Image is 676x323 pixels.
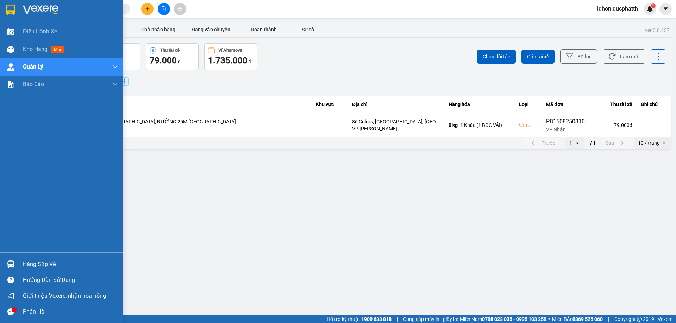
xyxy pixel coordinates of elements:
th: Địa chỉ [348,96,444,113]
button: caret-down [659,3,672,15]
div: Ví Ahamove [218,48,242,53]
span: Hỗ trợ kỹ thuật: [327,315,392,323]
span: aim [177,6,182,11]
button: aim [174,3,186,15]
button: Bộ lọc [560,49,597,64]
span: down [112,82,118,87]
button: Đang vận chuyển [184,22,237,37]
img: warehouse-icon [7,46,14,53]
button: Gán tài xế [521,50,555,64]
button: previous page. current page 1 / 1 [525,138,559,148]
div: 79.000 đ [599,122,632,129]
div: đ [208,55,253,66]
span: 0 kg [449,122,458,128]
span: / 1 [590,139,596,147]
strong: 1900 633 818 [361,316,392,322]
span: plus [145,6,150,11]
span: Cung cấp máy in - giấy in: [403,315,458,323]
div: Giao [519,121,538,129]
span: down [112,64,118,70]
div: Hàng sắp về [23,259,118,270]
span: | [608,315,609,323]
div: đ [150,55,195,66]
th: Khu vực [312,96,348,113]
span: question-circle [7,277,14,283]
th: Loại [515,96,542,113]
div: - 1 Khác (1 BỌC VẢI) [449,122,511,129]
div: 1 [569,140,572,147]
div: VP Nhận [546,126,590,133]
button: Hoàn thành [237,22,290,37]
span: ⚪️ [548,318,550,321]
div: Thu tài xế [160,48,180,53]
span: Miền Bắc [552,315,603,323]
span: ldhon.ducphatth [591,4,644,13]
button: Làm mới [603,49,645,64]
button: Thu tài xế79.000 đ [146,43,199,70]
button: Chọn đối tác [477,50,516,64]
span: file-add [161,6,166,11]
strong: 0708 023 035 - 0935 103 250 [482,316,546,322]
img: solution-icon [7,81,14,88]
img: icon-new-feature [647,6,653,12]
div: VP [PERSON_NAME] [352,125,440,132]
span: 1 [652,3,654,8]
span: message [7,308,14,315]
input: Selected 10 / trang. [661,140,661,147]
span: Chọn đối tác [483,53,510,60]
svg: open [661,140,667,146]
div: Hướng dẫn sử dụng [23,275,118,285]
div: 86 Colors, [GEOGRAPHIC_DATA], [GEOGRAPHIC_DATA], [GEOGRAPHIC_DATA], [GEOGRAPHIC_DATA] [352,118,440,125]
div: 0977071710 [46,125,308,132]
span: Quản Lý [23,62,43,71]
svg: open [575,140,580,146]
img: logo-vxr [6,5,15,15]
span: notification [7,292,14,299]
button: Chờ nhận hàng [132,22,184,37]
div: PB1508250310 [546,117,590,126]
span: Miền Nam [460,315,546,323]
strong: 0369 525 060 [572,316,603,322]
div: Phản hồi [23,306,118,317]
span: Giới thiệu Vexere, nhận hoa hồng [23,291,106,300]
span: 1.735.000 [208,56,248,65]
span: Kho hàng [23,46,48,52]
th: Hàng hóa [444,96,515,113]
button: Ví Ahamove1.735.000 đ [204,43,257,70]
th: Mã đơn [542,96,595,113]
span: 79.000 [150,56,177,65]
span: mới [51,46,64,53]
th: Ghi chú [637,96,671,113]
img: warehouse-icon [7,28,14,35]
span: Báo cáo [23,80,44,89]
span: Gán tài xế [527,53,549,60]
span: | [397,315,398,323]
button: Sự cố [290,22,325,37]
sup: 1 [651,3,656,8]
div: CTY XƯỞNG IN COLOR 86, [GEOGRAPHIC_DATA], ĐƯỜNG 25M [GEOGRAPHIC_DATA] [46,118,308,125]
div: 10 / trang [638,140,660,147]
th: Khách hàng [42,96,312,113]
span: copyright [637,317,642,322]
button: plus [141,3,154,15]
img: warehouse-icon [7,63,14,71]
button: next page. current page 1 / 1 [601,138,631,148]
div: Thu tài xế [599,100,632,109]
img: warehouse-icon [7,260,14,268]
span: caret-down [663,6,669,12]
button: file-add [158,3,170,15]
span: Điều hành xe [23,27,57,36]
